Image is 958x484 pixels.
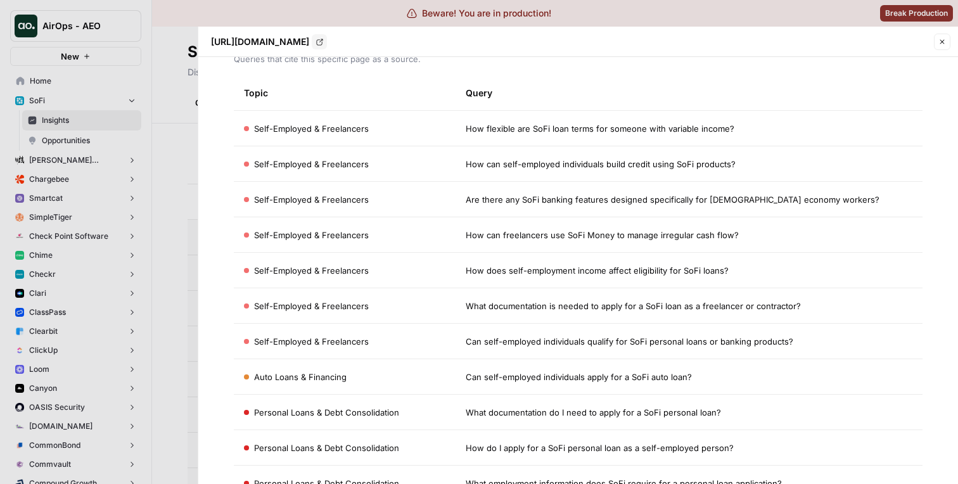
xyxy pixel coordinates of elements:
[211,35,309,48] p: [URL][DOMAIN_NAME]
[466,300,801,312] span: What documentation is needed to apply for a SoFi loan as a freelancer or contractor?
[466,193,879,206] span: Are there any SoFi banking features designed specifically for [DEMOGRAPHIC_DATA] economy workers?
[466,442,734,454] span: How do I apply for a SoFi personal loan as a self-employed person?
[254,158,369,170] span: Self-Employed & Freelancers
[254,335,369,348] span: Self-Employed & Freelancers
[466,75,912,110] div: Query
[254,371,347,383] span: Auto Loans & Financing
[244,75,268,110] div: Topic
[466,122,734,135] span: How flexible are SoFi loan terms for someone with variable income?
[254,442,399,454] span: Personal Loans & Debt Consolidation
[254,264,369,277] span: Self-Employed & Freelancers
[466,264,729,277] span: How does self-employment income affect eligibility for SoFi loans?
[254,122,369,135] span: Self-Employed & Freelancers
[466,371,692,383] span: Can self-employed individuals apply for a SoFi auto loan?
[254,229,369,241] span: Self-Employed & Freelancers
[312,34,327,49] a: Go to page https://www.sofi.com/learn/content/personal-loans-for-self-employed/
[466,335,793,348] span: Can self-employed individuals qualify for SoFi personal loans or banking products?
[466,158,736,170] span: How can self-employed individuals build credit using SoFi products?
[254,406,399,419] span: Personal Loans & Debt Consolidation
[466,406,721,419] span: What documentation do I need to apply for a SoFi personal loan?
[466,229,739,241] span: How can freelancers use SoFi Money to manage irregular cash flow?
[254,300,369,312] span: Self-Employed & Freelancers
[234,53,923,65] p: Queries that cite this specific page as a source.
[254,193,369,206] span: Self-Employed & Freelancers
